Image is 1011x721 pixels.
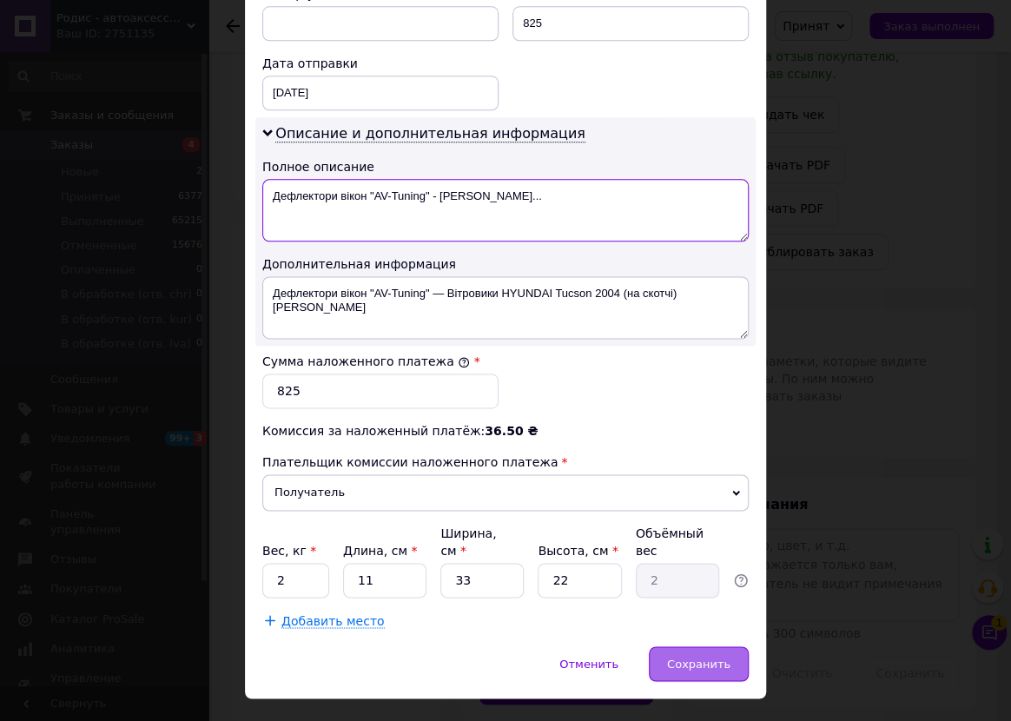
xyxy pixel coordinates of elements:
div: Полное описание [262,158,749,175]
div: Объёмный вес [636,525,719,559]
span: Добавить место [281,613,385,628]
div: Дополнительная информация [262,255,749,273]
span: Отменить [559,657,618,670]
textarea: Дефлектори вікон "AV-Tuning" - [PERSON_NAME]... [262,179,749,241]
label: Высота, см [538,544,618,558]
textarea: Дефлектори вікон "AV-Tuning" — Вітровики HYUNDAI Tucson 2004 (на скотчі) [PERSON_NAME] [262,276,749,339]
span: Плательщик комиссии наложенного платежа [262,455,558,469]
label: Вес, кг [262,544,316,558]
span: Получатель [262,474,749,511]
div: Комиссия за наложенный платёж: [262,422,749,440]
label: Сумма наложенного платежа [262,354,470,368]
label: Ширина, см [440,526,496,558]
span: 36.50 ₴ [485,424,538,438]
span: Сохранить [667,657,730,670]
span: Описание и дополнительная информация [275,125,585,142]
label: Длина, см [343,544,417,558]
div: Дата отправки [262,55,499,72]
